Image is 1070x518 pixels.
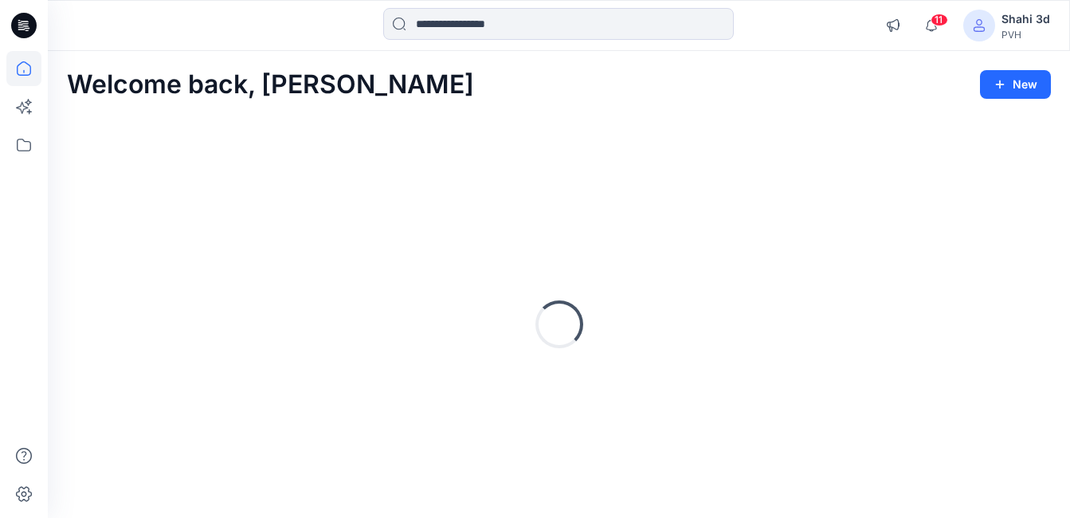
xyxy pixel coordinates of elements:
[1001,29,1050,41] div: PVH
[1001,10,1050,29] div: Shahi 3d
[973,19,986,32] svg: avatar
[980,70,1051,99] button: New
[931,14,948,26] span: 11
[67,70,474,100] h2: Welcome back, [PERSON_NAME]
